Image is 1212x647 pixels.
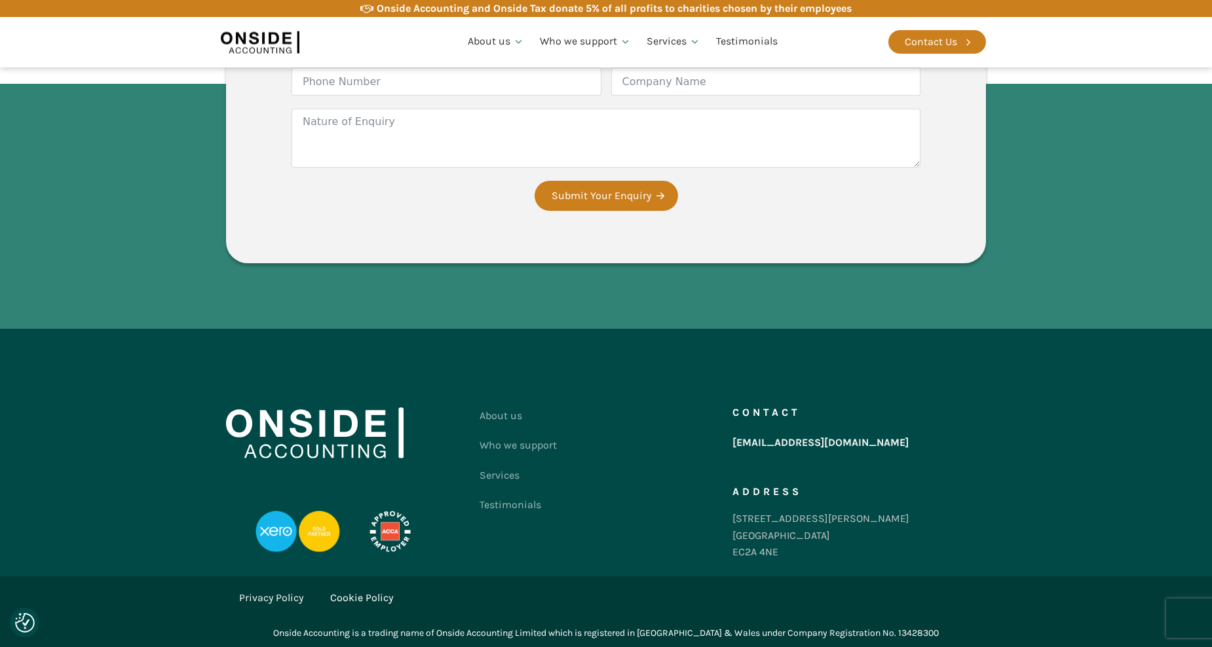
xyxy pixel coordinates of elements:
div: Onside Accounting is a trading name of Onside Accounting Limited which is registered in [GEOGRAPH... [273,626,939,640]
textarea: Nature of Enquiry [292,109,920,168]
img: APPROVED-EMPLOYER-PROFESSIONAL-DEVELOPMENT-REVERSED_LOGO [353,511,426,553]
a: [EMAIL_ADDRESS][DOMAIN_NAME] [732,431,909,454]
button: Submit Your Enquiry [535,181,678,211]
a: About us [460,20,532,64]
img: Onside Accounting [221,27,299,57]
a: Who we support [480,430,557,460]
a: Contact Us [888,30,986,54]
input: Company Name [611,67,921,96]
img: Onside Accounting [226,407,404,458]
a: Privacy Policy [239,589,303,606]
a: Services [480,460,557,490]
button: Consent Preferences [15,613,35,633]
input: Phone Number [292,67,601,96]
a: Services [639,20,708,64]
a: Testimonials [708,20,786,64]
a: About us [480,401,557,431]
a: Who we support [532,20,639,64]
div: [STREET_ADDRESS][PERSON_NAME] [GEOGRAPHIC_DATA] EC2A 4NE [732,510,909,561]
div: Contact Us [905,33,957,50]
a: Testimonials [480,490,557,520]
a: Cookie Policy [330,589,393,606]
h5: Contact [732,407,801,418]
img: Revisit consent button [15,613,35,633]
h5: Address [732,487,802,497]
